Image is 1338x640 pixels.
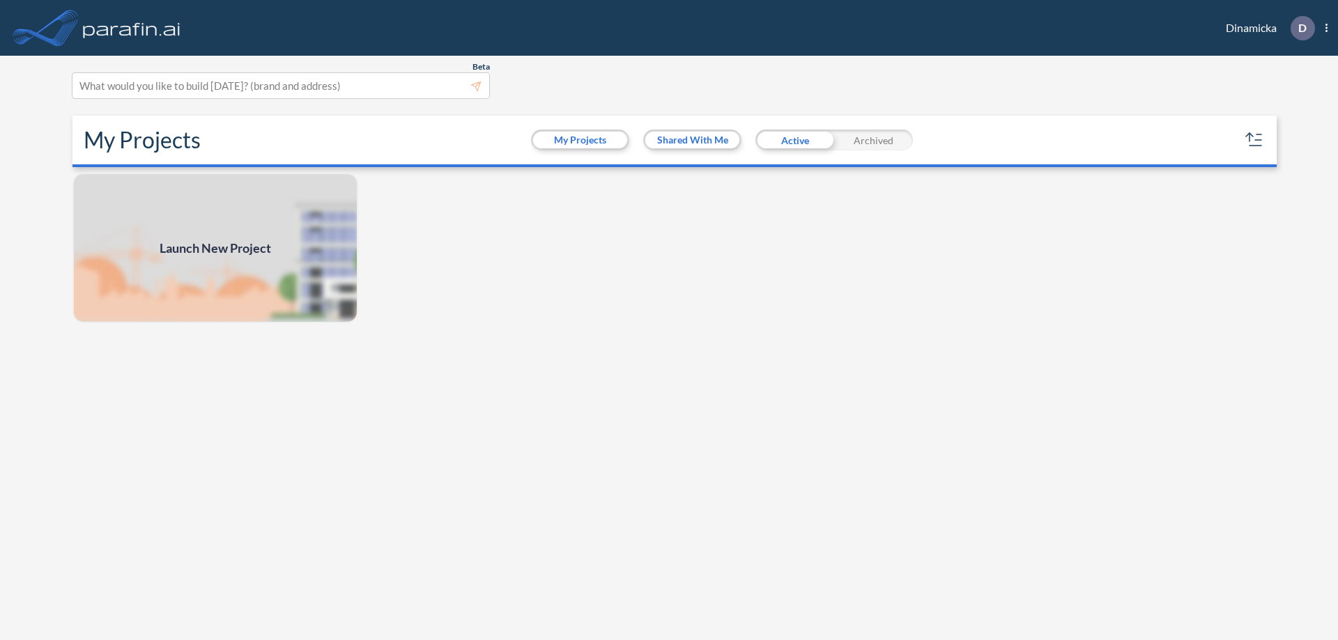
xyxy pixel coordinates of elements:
[72,173,358,323] img: add
[834,130,913,150] div: Archived
[472,61,490,72] span: Beta
[533,132,627,148] button: My Projects
[1298,22,1307,34] p: D
[72,173,358,323] a: Launch New Project
[160,239,271,258] span: Launch New Project
[1205,16,1328,40] div: Dinamicka
[755,130,834,150] div: Active
[84,127,201,153] h2: My Projects
[645,132,739,148] button: Shared With Me
[80,14,183,42] img: logo
[1243,129,1266,151] button: sort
